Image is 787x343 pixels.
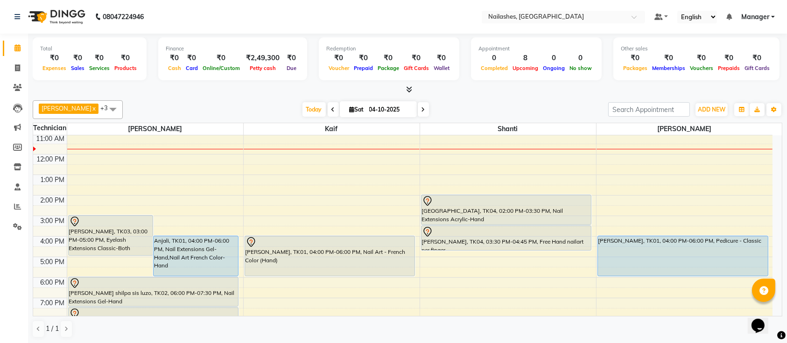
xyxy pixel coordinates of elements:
[39,196,67,205] div: 2:00 PM
[422,195,591,224] div: [GEOGRAPHIC_DATA], TK04, 02:00 PM-03:30 PM, Nail Extensions Acrylic-Hand
[245,236,415,276] div: [PERSON_NAME], TK01, 04:00 PM-06:00 PM, Nail Art - French Color (Hand)
[716,53,742,63] div: ₹0
[696,103,728,116] button: ADD NEW
[598,236,768,276] div: [PERSON_NAME], TK01, 04:00 PM-06:00 PM, Pedicure - Classic
[650,53,688,63] div: ₹0
[35,134,67,144] div: 11:00 AM
[91,105,96,112] a: x
[401,53,431,63] div: ₹0
[326,53,351,63] div: ₹0
[87,65,112,71] span: Services
[375,53,401,63] div: ₹0
[24,4,88,30] img: logo
[688,65,716,71] span: Vouchers
[716,65,742,71] span: Prepaids
[166,53,183,63] div: ₹0
[478,53,510,63] div: 0
[100,104,115,112] span: +3
[200,65,242,71] span: Online/Custom
[478,65,510,71] span: Completed
[69,53,87,63] div: ₹0
[39,237,67,246] div: 4:00 PM
[621,65,650,71] span: Packages
[302,102,326,117] span: Today
[183,53,200,63] div: ₹0
[688,53,716,63] div: ₹0
[742,53,772,63] div: ₹0
[541,53,567,63] div: 0
[284,65,299,71] span: Due
[351,65,375,71] span: Prepaid
[748,306,778,334] iframe: chat widget
[326,65,351,71] span: Voucher
[244,123,420,135] span: Kaif
[375,65,401,71] span: Package
[621,53,650,63] div: ₹0
[42,105,91,112] span: [PERSON_NAME]
[46,324,59,334] span: 1 / 1
[422,226,591,250] div: [PERSON_NAME], TK04, 03:30 PM-04:45 PM, Free Hand nailart per finger
[283,53,300,63] div: ₹0
[741,12,769,22] span: Manager
[567,53,594,63] div: 0
[200,53,242,63] div: ₹0
[166,45,300,53] div: Finance
[39,278,67,287] div: 6:00 PM
[597,123,773,135] span: [PERSON_NAME]
[478,45,594,53] div: Appointment
[69,216,153,255] div: [PERSON_NAME], TK03, 03:00 PM-05:00 PM, Eyelash Extensions Classic-Both
[103,4,144,30] b: 08047224946
[431,53,452,63] div: ₹0
[39,257,67,267] div: 5:00 PM
[166,65,183,71] span: Cash
[621,45,772,53] div: Other sales
[431,65,452,71] span: Wallet
[510,65,541,71] span: Upcoming
[35,154,67,164] div: 12:00 PM
[420,123,596,135] span: Shanti
[69,277,239,306] div: [PERSON_NAME] shilpa sis luzo, TK02, 06:00 PM-07:30 PM, Nail Extensions Gel-Hand
[39,175,67,185] div: 1:00 PM
[366,103,413,117] input: 2025-10-04
[39,216,67,226] div: 3:00 PM
[154,236,238,276] div: Anjali, TK01, 04:00 PM-06:00 PM, Nail Extensions Gel-Hand,Nail Art French Color-Hand
[608,102,690,117] input: Search Appointment
[698,106,725,113] span: ADD NEW
[33,123,67,133] div: Technician
[401,65,431,71] span: Gift Cards
[242,53,283,63] div: ₹2,49,300
[650,65,688,71] span: Memberships
[742,65,772,71] span: Gift Cards
[567,65,594,71] span: No show
[40,53,69,63] div: ₹0
[183,65,200,71] span: Card
[347,106,366,113] span: Sat
[247,65,278,71] span: Petty cash
[351,53,375,63] div: ₹0
[87,53,112,63] div: ₹0
[510,53,541,63] div: 8
[112,65,139,71] span: Products
[112,53,139,63] div: ₹0
[40,45,139,53] div: Total
[69,65,87,71] span: Sales
[326,45,452,53] div: Redemption
[541,65,567,71] span: Ongoing
[40,65,69,71] span: Expenses
[69,308,239,342] div: [PERSON_NAME] shilpa sis luzo, TK02, 07:30 PM-09:15 PM, Free Hand nailart per finger
[39,298,67,308] div: 7:00 PM
[67,123,243,135] span: [PERSON_NAME]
